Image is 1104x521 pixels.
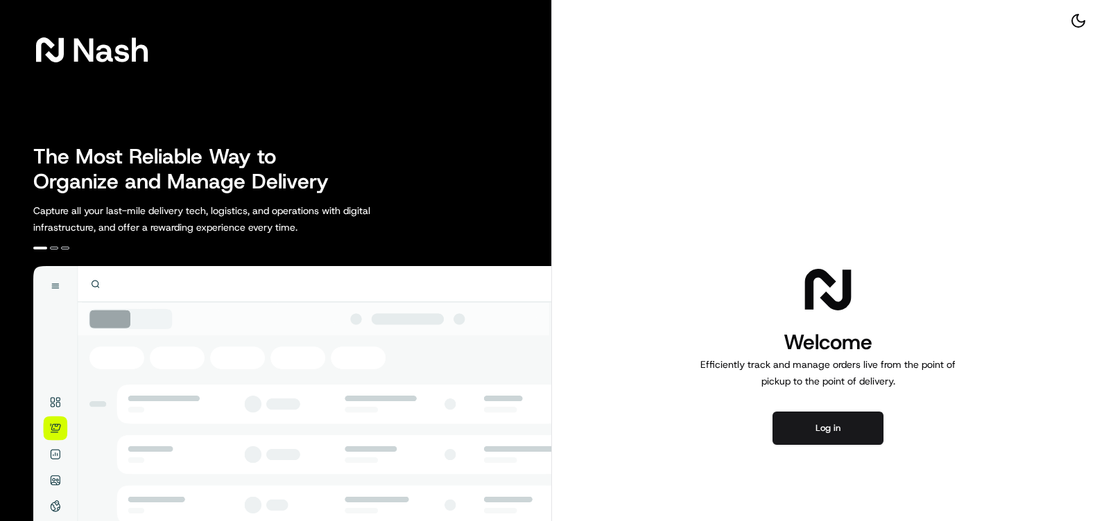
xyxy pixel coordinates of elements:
[695,356,961,389] p: Efficiently track and manage orders live from the point of pickup to the point of delivery.
[72,36,149,64] span: Nash
[773,412,883,445] button: Log in
[33,202,433,236] p: Capture all your last-mile delivery tech, logistics, and operations with digital infrastructure, ...
[695,328,961,356] h1: Welcome
[33,144,344,194] h2: The Most Reliable Way to Organize and Manage Delivery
